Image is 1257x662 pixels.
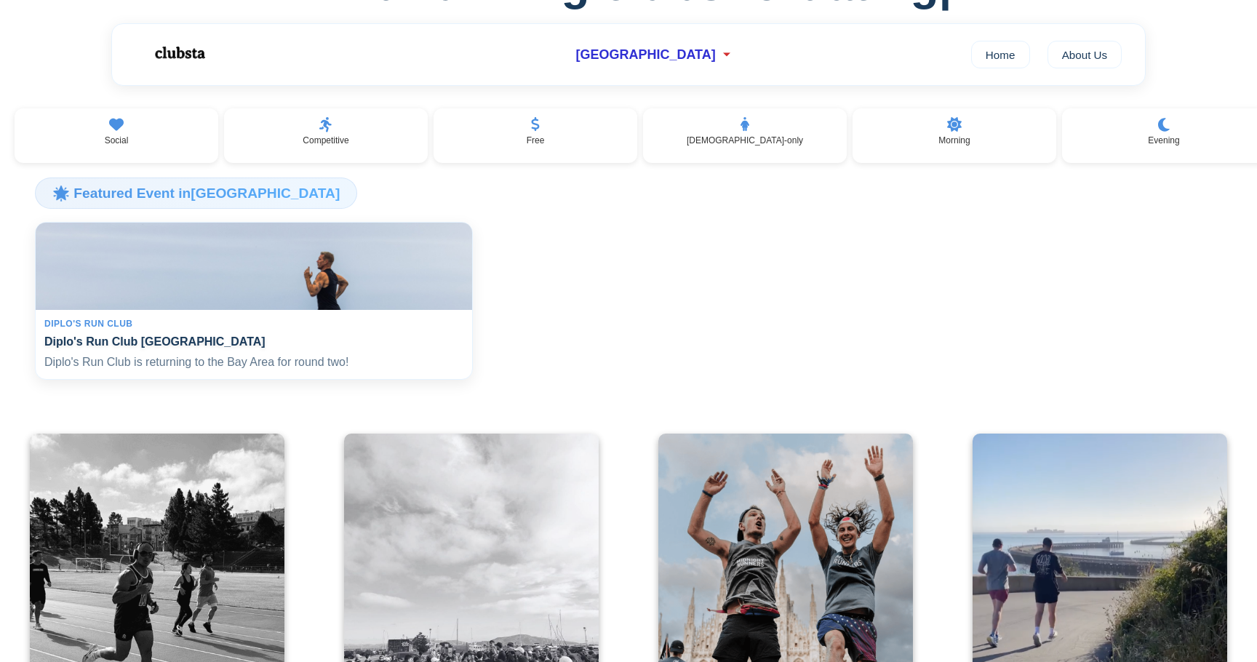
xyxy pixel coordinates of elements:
div: Diplo's Run Club [44,319,463,329]
p: [DEMOGRAPHIC_DATA]-only [687,135,803,145]
a: Home [971,41,1030,68]
p: Evening [1148,135,1179,145]
p: Competitive [303,135,348,145]
p: Diplo's Run Club is returning to the Bay Area for round two! [44,354,463,370]
h4: Diplo's Run Club [GEOGRAPHIC_DATA] [44,335,463,348]
img: Diplo's Run Club San Francisco [29,221,479,311]
h3: 🌟 Featured Event in [GEOGRAPHIC_DATA] [35,178,357,208]
a: About Us [1047,41,1122,68]
span: [GEOGRAPHIC_DATA] [575,47,715,63]
p: Social [105,135,129,145]
p: Morning [938,135,970,145]
p: Free [527,135,545,145]
img: Logo [135,35,223,71]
